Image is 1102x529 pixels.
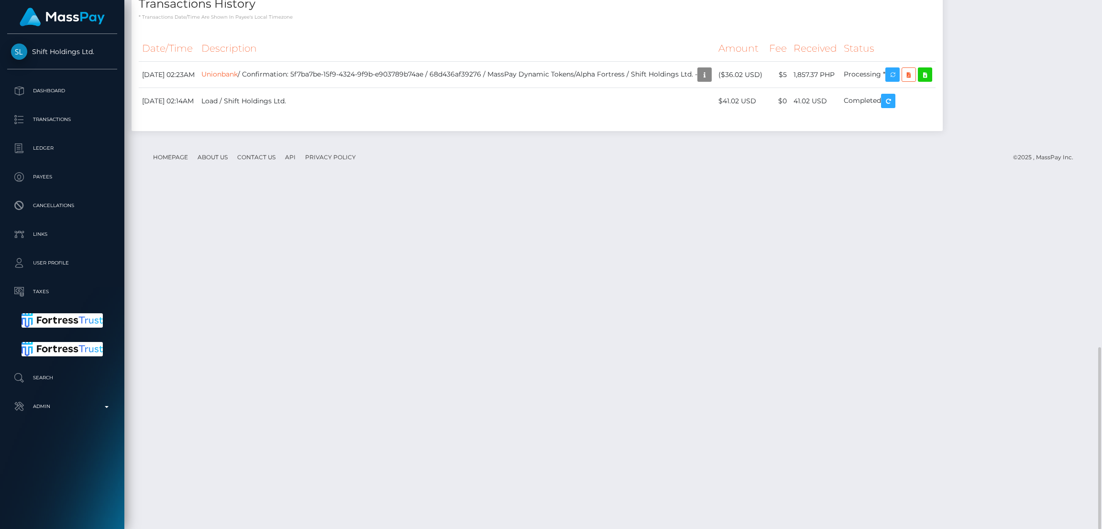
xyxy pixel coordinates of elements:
a: Payees [7,165,117,189]
th: Fee [766,35,790,62]
a: User Profile [7,251,117,275]
td: $5 [766,62,790,88]
td: [DATE] 02:23AM [139,62,198,88]
td: 41.02 USD [790,88,840,114]
a: Privacy Policy [301,150,360,165]
a: Unionbank [201,70,238,78]
th: Received [790,35,840,62]
p: Ledger [11,141,113,155]
a: Links [7,222,117,246]
p: Payees [11,170,113,184]
a: API [281,150,299,165]
img: MassPay Logo [20,8,105,26]
p: Dashboard [11,84,113,98]
th: Amount [715,35,766,62]
th: Description [198,35,715,62]
img: Shift Holdings Ltd. [11,44,27,60]
div: © 2025 , MassPay Inc. [1013,152,1080,163]
p: Links [11,227,113,242]
a: Dashboard [7,79,117,103]
p: Transactions [11,112,113,127]
td: $41.02 USD [715,88,766,114]
img: Fortress Trust [22,342,103,356]
p: Cancellations [11,198,113,213]
a: Contact Us [233,150,279,165]
td: 1,857.37 PHP [790,62,840,88]
p: Taxes [11,285,113,299]
p: User Profile [11,256,113,270]
td: Processing * [840,62,936,88]
p: Admin [11,399,113,414]
p: * Transactions date/time are shown in payee's local timezone [139,13,936,21]
td: $0 [766,88,790,114]
td: [DATE] 02:14AM [139,88,198,114]
p: Search [11,371,113,385]
span: Shift Holdings Ltd. [7,47,117,56]
td: Completed [840,88,936,114]
a: Admin [7,395,117,419]
td: ($36.02 USD) [715,62,766,88]
td: Load / Shift Holdings Ltd. [198,88,715,114]
th: Date/Time [139,35,198,62]
a: Transactions [7,108,117,132]
a: About Us [194,150,231,165]
a: Homepage [149,150,192,165]
td: / Confirmation: 5f7ba7be-15f9-4324-9f9b-e903789b74ae / 68d436af39276 / MassPay Dynamic Tokens/Alp... [198,62,715,88]
a: Cancellations [7,194,117,218]
a: Ledger [7,136,117,160]
a: Search [7,366,117,390]
a: Taxes [7,280,117,304]
img: Fortress Trust [22,313,103,328]
th: Status [840,35,936,62]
